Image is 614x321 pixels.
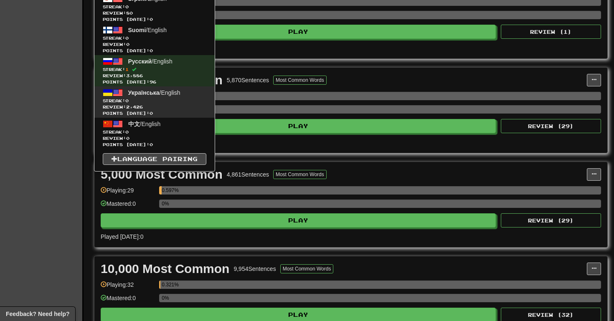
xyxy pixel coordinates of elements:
[101,119,496,133] button: Play
[125,35,129,40] span: 0
[103,153,206,165] a: Language Pairing
[101,281,155,294] div: Playing: 32
[501,213,601,227] button: Review (29)
[103,10,206,16] span: Review: 80
[103,73,206,79] span: Review: 3,886
[125,98,129,103] span: 0
[128,121,140,127] span: 中文
[101,263,229,275] div: 10,000 Most Common
[6,310,69,318] span: Open feedback widget
[103,110,206,116] span: Points [DATE]: 0
[101,294,155,308] div: Mastered: 0
[227,76,269,84] div: 5,870 Sentences
[103,142,206,148] span: Points [DATE]: 0
[103,104,206,110] span: Review: 2,426
[101,186,155,200] div: Playing: 29
[94,55,215,86] a: Русский/EnglishStreak:1 Review:3,886Points [DATE]:96
[94,24,215,55] a: Suomi/EnglishStreak:0 Review:0Points [DATE]:0
[94,86,215,118] a: Українська/EnglishStreak:0 Review:2,426Points [DATE]:0
[273,170,327,179] button: Most Common Words
[128,89,180,96] span: / English
[273,76,327,85] button: Most Common Words
[128,27,167,33] span: / English
[103,41,206,48] span: Review: 0
[101,213,496,227] button: Play
[103,48,206,54] span: Points [DATE]: 0
[128,58,173,65] span: / English
[103,4,206,10] span: Streak:
[103,129,206,135] span: Streak:
[103,35,206,41] span: Streak:
[103,135,206,142] span: Review: 0
[233,265,276,273] div: 9,954 Sentences
[101,168,223,181] div: 5,000 Most Common
[101,233,143,240] span: Played [DATE]: 0
[280,264,334,273] button: Most Common Words
[103,66,206,73] span: Streak:
[128,121,161,127] span: / English
[103,98,206,104] span: Streak:
[125,67,129,72] span: 1
[103,79,206,85] span: Points [DATE]: 96
[128,58,152,65] span: Русский
[101,25,496,39] button: Play
[128,27,146,33] span: Suomi
[128,89,160,96] span: Українська
[103,16,206,23] span: Points [DATE]: 0
[101,200,155,213] div: Mastered: 0
[227,170,269,179] div: 4,861 Sentences
[501,25,601,39] button: Review (1)
[125,129,129,134] span: 0
[501,119,601,133] button: Review (29)
[94,118,215,149] a: 中文/EnglishStreak:0 Review:0Points [DATE]:0
[125,4,129,9] span: 0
